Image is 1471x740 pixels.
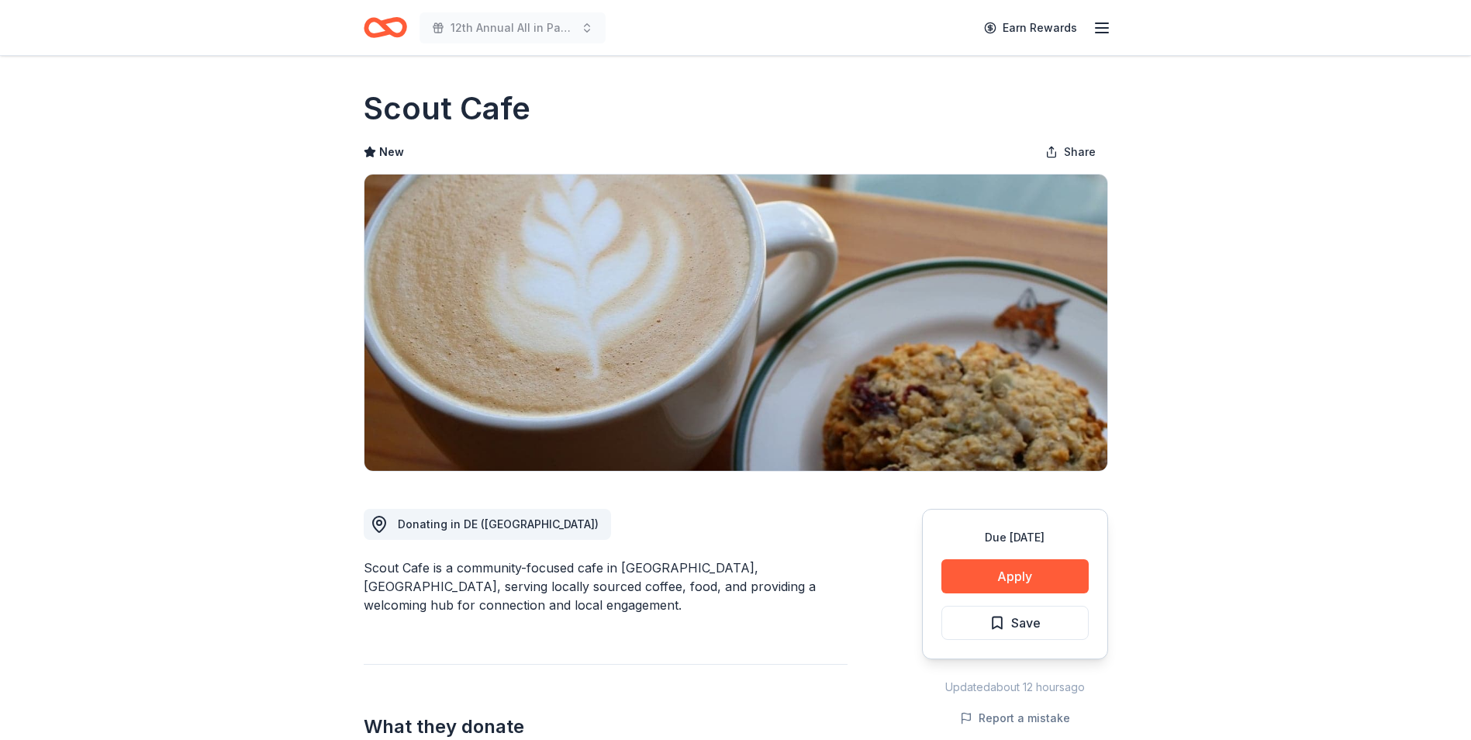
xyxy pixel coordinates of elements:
a: Earn Rewards [975,14,1086,42]
a: Home [364,9,407,46]
span: New [379,143,404,161]
button: Save [941,606,1089,640]
div: Updated about 12 hours ago [922,678,1108,697]
h2: What they donate [364,714,848,739]
button: Report a mistake [960,709,1070,728]
span: Save [1011,613,1041,633]
img: Image for Scout Cafe [364,175,1107,471]
div: Scout Cafe is a community-focused cafe in [GEOGRAPHIC_DATA], [GEOGRAPHIC_DATA], serving locally s... [364,558,848,614]
button: 12th Annual All in Paddle Raffle [420,12,606,43]
span: Donating in DE ([GEOGRAPHIC_DATA]) [398,517,599,531]
button: Share [1033,137,1108,168]
h1: Scout Cafe [364,87,530,130]
span: Share [1064,143,1096,161]
button: Apply [941,559,1089,593]
div: Due [DATE] [941,528,1089,547]
span: 12th Annual All in Paddle Raffle [451,19,575,37]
